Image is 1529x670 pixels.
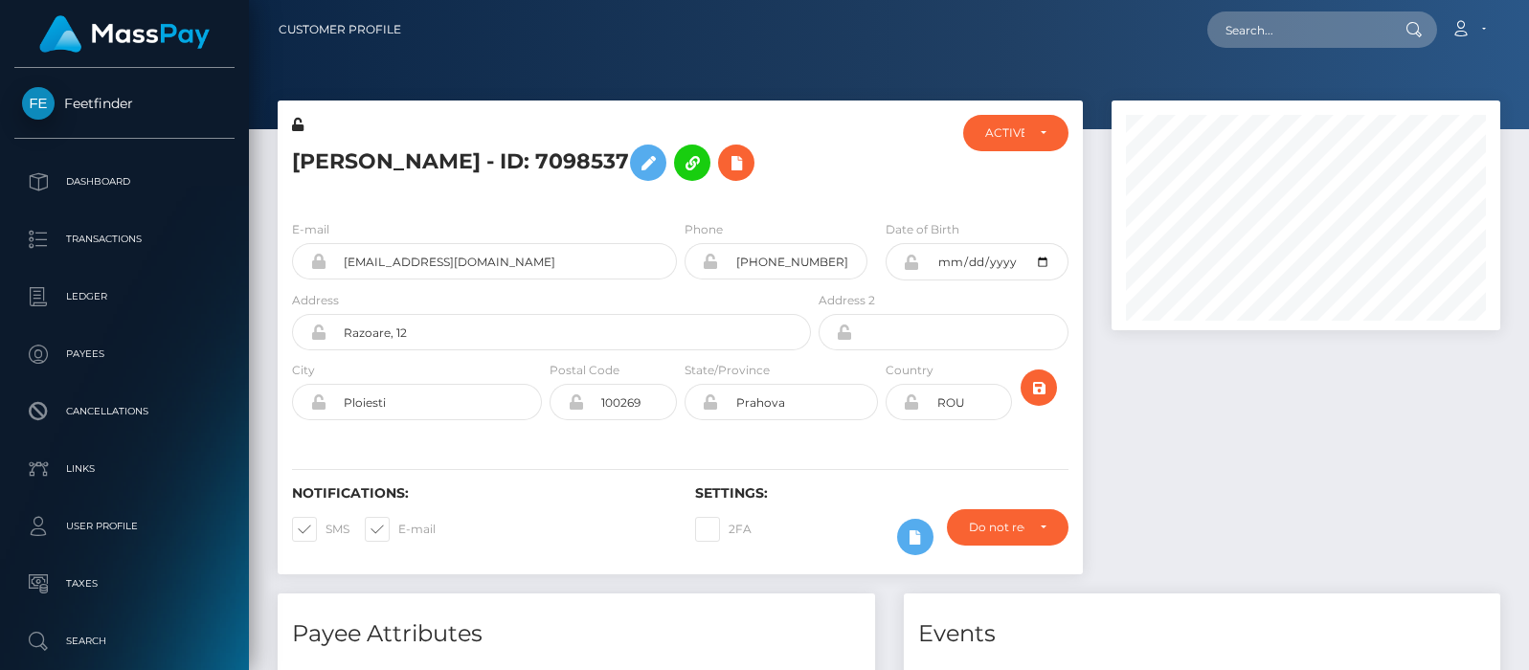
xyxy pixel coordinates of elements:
[14,502,235,550] a: User Profile
[14,617,235,665] a: Search
[985,125,1024,141] div: ACTIVE
[292,221,329,238] label: E-mail
[695,517,752,542] label: 2FA
[14,560,235,608] a: Taxes
[969,520,1025,535] div: Do not require
[14,445,235,493] a: Links
[22,225,227,254] p: Transactions
[22,397,227,426] p: Cancellations
[22,455,227,483] p: Links
[292,135,800,190] h5: [PERSON_NAME] - ID: 7098537
[819,292,875,309] label: Address 2
[22,512,227,541] p: User Profile
[918,617,1487,651] h4: Events
[22,340,227,368] p: Payees
[39,15,210,53] img: MassPay Logo
[685,221,723,238] label: Phone
[886,362,933,379] label: Country
[292,485,666,502] h6: Notifications:
[22,627,227,656] p: Search
[292,362,315,379] label: City
[22,569,227,598] p: Taxes
[14,95,235,112] span: Feetfinder
[14,158,235,206] a: Dashboard
[22,282,227,311] p: Ledger
[365,517,436,542] label: E-mail
[695,485,1069,502] h6: Settings:
[14,215,235,263] a: Transactions
[886,221,959,238] label: Date of Birth
[14,273,235,321] a: Ledger
[292,617,861,651] h4: Payee Attributes
[685,362,770,379] label: State/Province
[550,362,619,379] label: Postal Code
[14,330,235,378] a: Payees
[22,167,227,196] p: Dashboard
[947,509,1069,546] button: Do not require
[279,10,401,50] a: Customer Profile
[292,517,349,542] label: SMS
[14,388,235,435] a: Cancellations
[292,292,339,309] label: Address
[963,115,1068,151] button: ACTIVE
[1207,11,1387,48] input: Search...
[22,87,55,120] img: Feetfinder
